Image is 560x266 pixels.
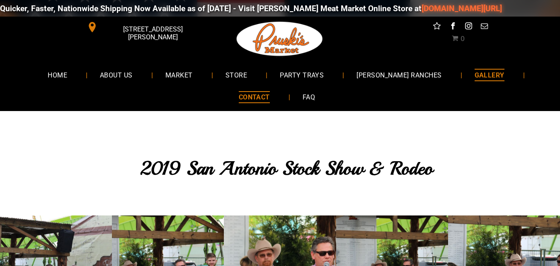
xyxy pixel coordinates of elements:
a: HOME [35,64,80,86]
a: GALLERY [462,64,517,86]
a: facebook [447,21,458,34]
span: 2019 San Antonio Stock Show & Rodeo [140,157,433,180]
a: MARKET [153,64,205,86]
a: CONTACT [226,86,282,108]
a: PARTY TRAYS [267,64,336,86]
a: [STREET_ADDRESS][PERSON_NAME] [81,21,208,34]
a: Social network [432,21,442,34]
span: [STREET_ADDRESS][PERSON_NAME] [99,21,206,45]
img: Pruski-s+Market+HQ+Logo2-1920w.png [235,17,325,61]
a: email [479,21,490,34]
a: instagram [463,21,474,34]
a: [PERSON_NAME] RANCHES [344,64,454,86]
span: CONTACT [239,91,270,103]
a: ABOUT US [87,64,145,86]
a: FAQ [290,86,327,108]
a: STORE [213,64,259,86]
span: 0 [461,35,465,43]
